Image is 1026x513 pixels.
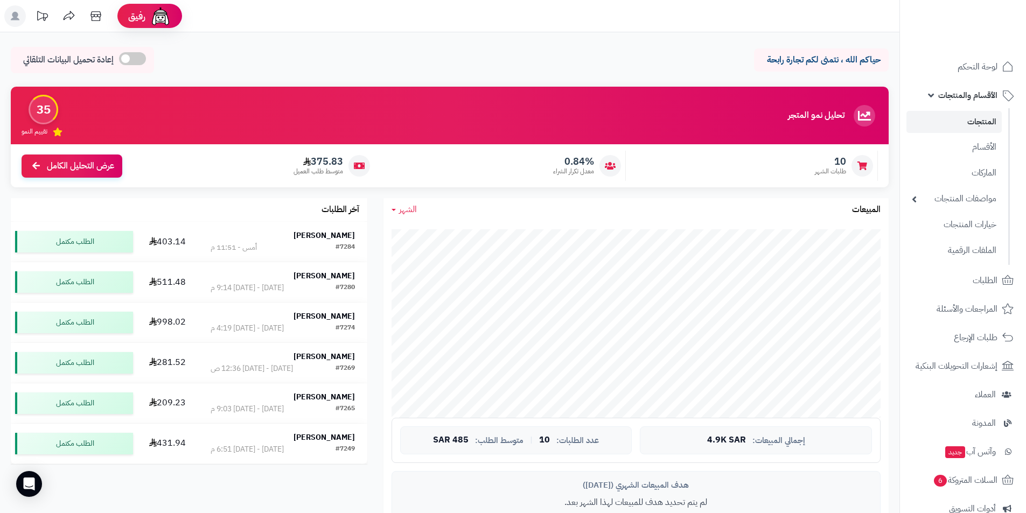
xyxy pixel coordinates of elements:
[954,330,997,345] span: طلبات الإرجاع
[211,323,284,334] div: [DATE] - [DATE] 4:19 م
[906,439,1020,465] a: وآتس آبجديد
[553,156,594,167] span: 0.84%
[906,111,1002,133] a: المنتجات
[852,205,881,215] h3: المبيعات
[906,467,1020,493] a: السلات المتروكة6
[815,167,846,176] span: طلبات الشهر
[975,387,996,402] span: العملاء
[211,283,284,293] div: [DATE] - [DATE] 9:14 م
[972,416,996,431] span: المدونة
[294,156,343,167] span: 375.83
[399,203,417,216] span: الشهر
[944,444,996,459] span: وآتس آب
[392,203,417,216] a: الشهر
[906,268,1020,293] a: الطلبات
[906,296,1020,322] a: المراجعات والأسئلة
[556,436,599,445] span: عدد الطلبات:
[336,323,355,334] div: #7274
[137,383,198,423] td: 209.23
[906,410,1020,436] a: المدونة
[15,231,133,252] div: الطلب مكتمل
[47,160,114,172] span: عرض التحليل الكامل
[906,325,1020,350] a: طلبات الإرجاع
[23,54,114,66] span: إعادة تحميل البيانات التلقائي
[294,230,355,241] strong: [PERSON_NAME]
[16,471,42,497] div: Open Intercom Messenger
[294,167,343,176] span: متوسط طلب العميل
[906,136,1002,159] a: الأقسام
[336,363,355,374] div: #7269
[934,475,947,487] span: 6
[211,363,293,374] div: [DATE] - [DATE] 12:36 ص
[128,10,145,23] span: رفيق
[933,473,997,488] span: السلات المتروكة
[211,444,284,455] div: [DATE] - [DATE] 6:51 م
[938,88,997,103] span: الأقسام والمنتجات
[336,242,355,253] div: #7284
[336,444,355,455] div: #7249
[336,283,355,293] div: #7280
[15,392,133,414] div: الطلب مكتمل
[336,404,355,414] div: #7265
[945,446,965,458] span: جديد
[788,111,844,121] h3: تحليل نمو المتجر
[22,154,122,178] a: عرض التحليل الكامل
[137,222,198,262] td: 403.14
[916,359,997,374] span: إشعارات التحويلات البنكية
[15,271,133,293] div: الطلب مكتمل
[958,59,997,74] span: لوحة التحكم
[211,242,257,253] div: أمس - 11:51 م
[937,301,997,317] span: المراجعات والأسئلة
[294,391,355,403] strong: [PERSON_NAME]
[530,436,533,444] span: |
[906,54,1020,80] a: لوحة التحكم
[400,480,872,491] div: هدف المبيعات الشهري ([DATE])
[211,404,284,414] div: [DATE] - [DATE] 9:03 م
[539,435,550,445] span: 10
[973,273,997,288] span: الطلبات
[707,435,746,445] span: 4.9K SAR
[29,5,55,30] a: تحديثات المنصة
[150,5,171,27] img: ai-face.png
[906,161,1002,185] a: الماركات
[15,352,133,374] div: الطلب مكتمل
[322,205,359,215] h3: آخر الطلبات
[752,436,805,445] span: إجمالي المبيعات:
[137,262,198,302] td: 511.48
[294,270,355,282] strong: [PERSON_NAME]
[22,127,47,136] span: تقييم النمو
[906,239,1002,262] a: الملفات الرقمية
[400,496,872,509] p: لم يتم تحديد هدف للمبيعات لهذا الشهر بعد.
[294,351,355,362] strong: [PERSON_NAME]
[906,353,1020,379] a: إشعارات التحويلات البنكية
[137,303,198,342] td: 998.02
[137,424,198,463] td: 431.94
[906,382,1020,407] a: العملاء
[475,436,524,445] span: متوسط الطلب:
[762,54,881,66] p: حياكم الله ، نتمنى لكم تجارة رابحة
[15,433,133,454] div: الطلب مكتمل
[906,213,1002,236] a: خيارات المنتجات
[906,187,1002,210] a: مواصفات المنتجات
[294,311,355,322] strong: [PERSON_NAME]
[294,432,355,443] strong: [PERSON_NAME]
[15,312,133,333] div: الطلب مكتمل
[553,167,594,176] span: معدل تكرار الشراء
[815,156,846,167] span: 10
[137,343,198,383] td: 281.52
[433,435,469,445] span: 485 SAR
